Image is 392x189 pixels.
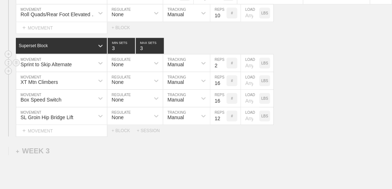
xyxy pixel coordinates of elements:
div: None [112,79,124,85]
div: Manual [168,114,184,120]
p: LBS [262,79,268,83]
input: Any [241,54,259,72]
div: + BLOCK [112,25,137,30]
p: LBS [262,11,268,15]
div: None [112,97,124,103]
input: Any [241,4,259,22]
p: # [231,61,233,65]
span: + [16,148,19,154]
div: WEEK 3 [16,147,50,155]
div: Manual [168,62,184,67]
span: + [22,127,26,134]
div: Roll Quads/Rear Foot Elevated Stretch [21,12,99,17]
div: XT Mtn Climbers [21,79,58,85]
p: LBS [262,61,268,65]
div: Sprint to Skip Alternate [21,62,72,67]
iframe: Chat Widget [263,106,392,189]
div: Superset Block [19,43,48,48]
p: # [231,79,233,83]
div: None [112,114,124,120]
span: + [22,24,26,31]
div: + BLOCK [112,128,137,133]
div: None [112,62,124,67]
input: Any [241,107,259,125]
div: Manual [168,79,184,85]
div: Box Speed Switch [21,97,62,103]
div: None [112,12,124,17]
p: LBS [262,96,268,100]
div: SL Groin Hip Bridge Lift [21,114,73,120]
p: # [231,96,233,100]
input: Any [241,72,259,89]
div: + SESSION [137,128,166,133]
div: MOVEMENT [16,125,107,137]
input: Any [241,90,259,107]
p: # [231,11,233,15]
div: MOVEMENT [16,22,107,34]
p: # [231,114,233,118]
div: Manual [168,12,184,17]
p: LBS [262,114,268,118]
div: Manual [168,97,184,103]
input: None [136,38,164,54]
